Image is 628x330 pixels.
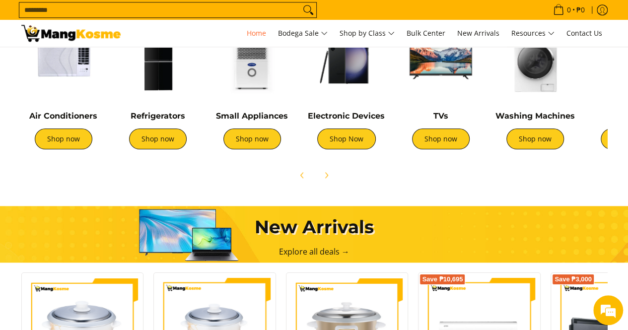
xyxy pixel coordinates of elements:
button: Search [300,2,316,17]
a: TVs [433,111,448,121]
a: Shop now [129,129,187,149]
a: Air Conditioners [29,111,97,121]
span: Bulk Center [407,28,445,38]
a: Resources [506,20,559,47]
button: Previous [291,164,313,186]
span: We're online! [58,101,137,201]
span: Save ₱10,695 [422,276,463,282]
span: ₱0 [575,6,586,13]
div: Chat with us now [52,56,167,68]
img: Washing Machines [493,16,577,101]
a: Refrigerators [131,111,185,121]
a: Bulk Center [402,20,450,47]
a: Shop by Class [335,20,400,47]
img: Air Conditioners [21,16,106,101]
a: Explore all deals → [279,246,349,257]
span: Save ₱3,000 [555,276,592,282]
span: Shop by Class [340,27,395,40]
span: New Arrivals [457,28,499,38]
div: Minimize live chat window [163,5,187,29]
nav: Main Menu [131,20,607,47]
span: Contact Us [566,28,602,38]
a: Electronic Devices [308,111,385,121]
span: Bodega Sale [278,27,328,40]
a: Small Appliances [216,111,288,121]
a: Shop now [506,129,564,149]
a: Bodega Sale [273,20,333,47]
a: Contact Us [561,20,607,47]
span: • [550,4,588,15]
a: Home [242,20,271,47]
a: Washing Machines [495,111,575,121]
textarea: Type your message and hit 'Enter' [5,222,189,257]
span: Resources [511,27,555,40]
a: Shop Now [317,129,376,149]
img: Electronic Devices [304,16,389,101]
img: TVs [399,16,483,101]
a: Shop now [223,129,281,149]
span: 0 [565,6,572,13]
span: Home [247,28,266,38]
a: New Arrivals [452,20,504,47]
img: Small Appliances [210,16,294,101]
a: Shop now [35,129,92,149]
img: Refrigerators [116,16,200,101]
a: Shop now [412,129,470,149]
button: Next [315,164,337,186]
img: Mang Kosme: Your Home Appliances Warehouse Sale Partner! [21,25,121,42]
